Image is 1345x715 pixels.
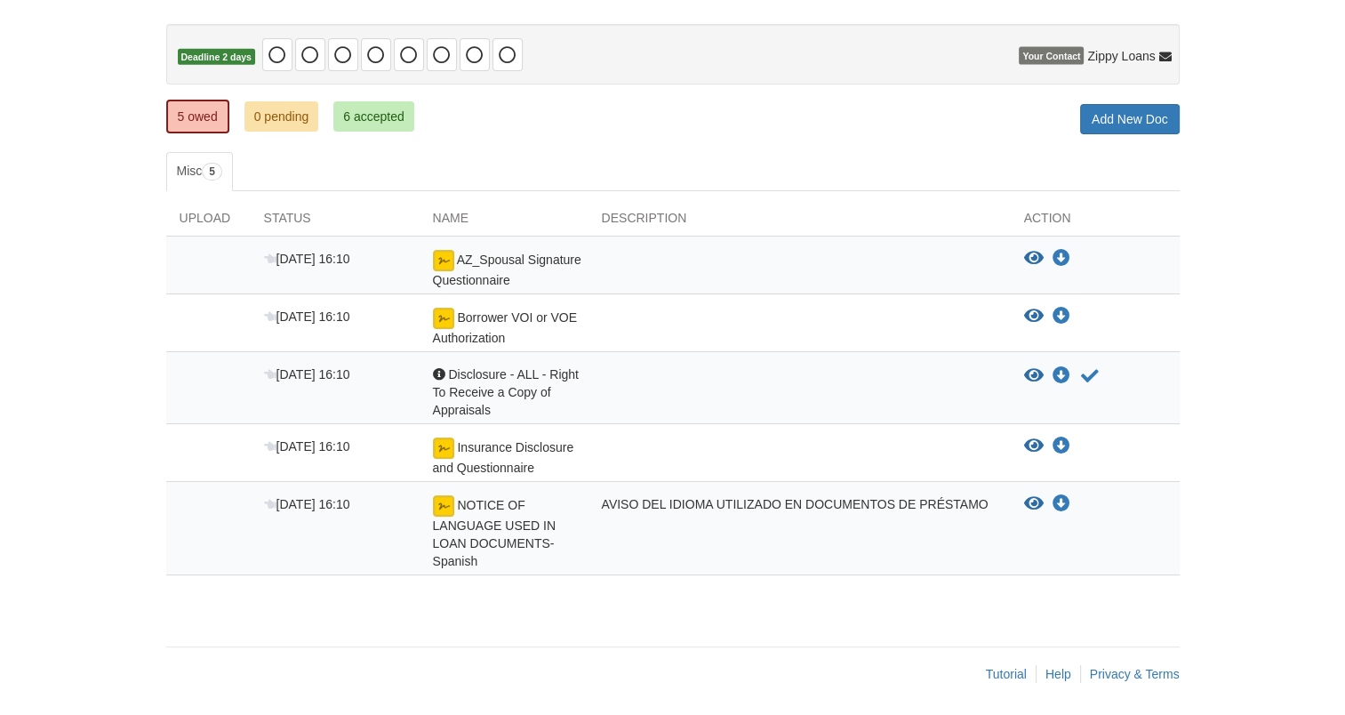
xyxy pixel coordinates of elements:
span: NOTICE OF LANGUAGE USED IN LOAN DOCUMENTS-Spanish [433,498,556,568]
span: Disclosure - ALL - Right To Receive a Copy of Appraisals [433,367,579,417]
a: Misc [166,152,233,191]
a: Tutorial [986,667,1027,681]
span: AZ_Spousal Signature Questionnaire [433,253,581,287]
span: Zippy Loans [1087,47,1155,65]
a: Download Insurance Disclosure and Questionnaire [1053,439,1070,454]
span: Your Contact [1019,47,1084,65]
span: [DATE] 16:10 [264,309,350,324]
a: Download Disclosure - ALL - Right To Receive a Copy of Appraisals [1053,369,1070,383]
a: 5 owed [166,100,229,133]
button: View Disclosure - ALL - Right To Receive a Copy of Appraisals [1024,367,1044,385]
a: Help [1045,667,1071,681]
button: View Insurance Disclosure and Questionnaire [1024,438,1044,455]
button: View NOTICE OF LANGUAGE USED IN LOAN DOCUMENTS-Spanish [1024,495,1044,513]
img: Preparing document [433,495,454,517]
a: Download Borrower VOI or VOE Authorization [1053,309,1070,324]
a: Download NOTICE OF LANGUAGE USED IN LOAN DOCUMENTS-Spanish [1053,497,1070,511]
span: [DATE] 16:10 [264,439,350,454]
div: Description [588,209,1011,236]
a: Add New Doc [1080,104,1180,134]
div: Upload [166,209,251,236]
a: Privacy & Terms [1090,667,1180,681]
img: Preparing document [433,438,454,459]
button: View AZ_Spousal Signature Questionnaire [1024,250,1044,268]
a: 0 pending [244,101,319,132]
img: Preparing document [433,308,454,329]
button: Acknowledge receipt of document [1079,366,1101,387]
span: 5 [202,163,222,181]
span: Borrower VOI or VOE Authorization [433,310,577,345]
div: Name [420,209,588,236]
button: View Borrower VOI or VOE Authorization [1024,308,1044,325]
div: Status [251,209,420,236]
div: Action [1011,209,1180,236]
a: Download AZ_Spousal Signature Questionnaire [1053,252,1070,266]
span: [DATE] 16:10 [264,367,350,382]
span: [DATE] 16:10 [264,252,350,266]
span: [DATE] 16:10 [264,497,350,511]
span: Insurance Disclosure and Questionnaire [433,440,574,475]
span: Deadline 2 days [178,49,255,66]
div: AVISO DEL IDIOMA UTILIZADO EN DOCUMENTOS DE PRÉSTAMO [588,495,1011,570]
a: 6 accepted [333,101,414,132]
img: Preparing document [433,250,454,271]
